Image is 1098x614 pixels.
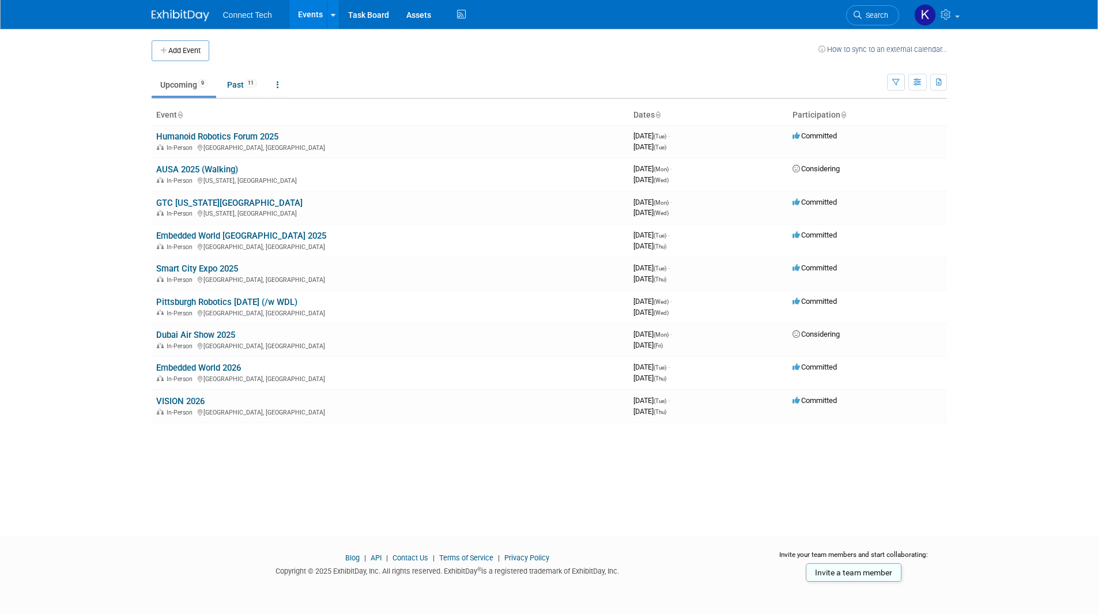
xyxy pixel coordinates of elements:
[167,310,196,317] span: In-Person
[633,374,666,382] span: [DATE]
[654,199,669,206] span: (Mon)
[157,375,164,381] img: In-Person Event
[670,330,672,338] span: -
[157,177,164,183] img: In-Person Event
[156,175,624,184] div: [US_STATE], [GEOGRAPHIC_DATA]
[793,164,840,173] span: Considering
[633,363,670,371] span: [DATE]
[655,110,661,119] a: Sort by Start Date
[654,375,666,382] span: (Thu)
[654,243,666,250] span: (Thu)
[793,263,837,272] span: Committed
[156,142,624,152] div: [GEOGRAPHIC_DATA], [GEOGRAPHIC_DATA]
[654,332,669,338] span: (Mon)
[157,210,164,216] img: In-Person Event
[152,563,744,577] div: Copyright © 2025 ExhibitDay, Inc. All rights reserved. ExhibitDay is a registered trademark of Ex...
[654,177,669,183] span: (Wed)
[371,553,382,562] a: API
[806,563,901,582] a: Invite a team member
[157,342,164,348] img: In-Person Event
[668,363,670,371] span: -
[761,550,947,567] div: Invite your team members and start collaborating:
[654,265,666,272] span: (Tue)
[654,133,666,140] span: (Tue)
[156,407,624,416] div: [GEOGRAPHIC_DATA], [GEOGRAPHIC_DATA]
[156,297,297,307] a: Pittsburgh Robotics [DATE] (/w WDL)
[156,198,303,208] a: GTC [US_STATE][GEOGRAPHIC_DATA]
[818,45,947,54] a: How to sync to an external calendar...
[156,231,326,241] a: Embedded World [GEOGRAPHIC_DATA] 2025
[793,363,837,371] span: Committed
[244,79,257,88] span: 11
[633,164,672,173] span: [DATE]
[152,74,216,96] a: Upcoming9
[633,274,666,283] span: [DATE]
[633,242,666,250] span: [DATE]
[156,274,624,284] div: [GEOGRAPHIC_DATA], [GEOGRAPHIC_DATA]
[654,210,669,216] span: (Wed)
[654,299,669,305] span: (Wed)
[157,144,164,150] img: In-Person Event
[633,231,670,239] span: [DATE]
[218,74,266,96] a: Past11
[633,308,669,317] span: [DATE]
[633,407,666,416] span: [DATE]
[156,341,624,350] div: [GEOGRAPHIC_DATA], [GEOGRAPHIC_DATA]
[793,330,840,338] span: Considering
[668,396,670,405] span: -
[504,553,549,562] a: Privacy Policy
[167,210,196,217] span: In-Person
[654,310,669,316] span: (Wed)
[477,566,481,572] sup: ®
[177,110,183,119] a: Sort by Event Name
[654,398,666,404] span: (Tue)
[846,5,899,25] a: Search
[654,232,666,239] span: (Tue)
[793,396,837,405] span: Committed
[633,341,663,349] span: [DATE]
[629,106,788,125] th: Dates
[223,10,272,20] span: Connect Tech
[495,553,503,562] span: |
[156,131,278,142] a: Humanoid Robotics Forum 2025
[793,198,837,206] span: Committed
[670,164,672,173] span: -
[840,110,846,119] a: Sort by Participation Type
[668,263,670,272] span: -
[633,263,670,272] span: [DATE]
[633,131,670,140] span: [DATE]
[654,166,669,172] span: (Mon)
[633,208,669,217] span: [DATE]
[383,553,391,562] span: |
[156,330,235,340] a: Dubai Air Show 2025
[152,106,629,125] th: Event
[345,553,360,562] a: Blog
[156,396,205,406] a: VISION 2026
[633,330,672,338] span: [DATE]
[167,243,196,251] span: In-Person
[654,144,666,150] span: (Tue)
[156,308,624,317] div: [GEOGRAPHIC_DATA], [GEOGRAPHIC_DATA]
[152,40,209,61] button: Add Event
[167,409,196,416] span: In-Person
[654,342,663,349] span: (Fri)
[633,297,672,306] span: [DATE]
[167,144,196,152] span: In-Person
[633,142,666,151] span: [DATE]
[654,364,666,371] span: (Tue)
[157,310,164,315] img: In-Person Event
[788,106,947,125] th: Participation
[654,276,666,282] span: (Thu)
[156,374,624,383] div: [GEOGRAPHIC_DATA], [GEOGRAPHIC_DATA]
[167,276,196,284] span: In-Person
[167,342,196,350] span: In-Person
[633,396,670,405] span: [DATE]
[157,276,164,282] img: In-Person Event
[654,409,666,415] span: (Thu)
[156,242,624,251] div: [GEOGRAPHIC_DATA], [GEOGRAPHIC_DATA]
[167,375,196,383] span: In-Person
[157,243,164,249] img: In-Person Event
[198,79,207,88] span: 9
[157,409,164,415] img: In-Person Event
[152,10,209,21] img: ExhibitDay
